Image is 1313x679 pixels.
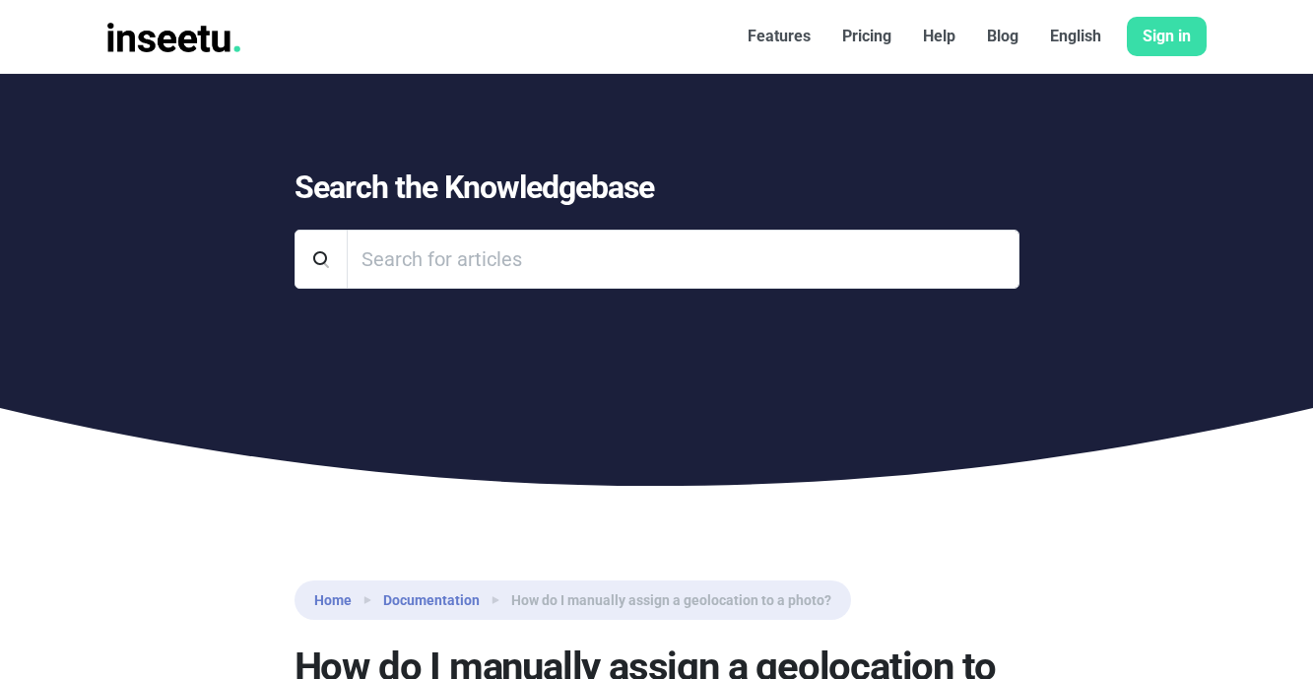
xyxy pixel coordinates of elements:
a: Blog [971,17,1034,56]
a: Help [907,17,971,56]
a: Home [314,590,352,611]
a: Sign in [1127,17,1207,56]
a: Documentation [383,590,480,611]
a: Pricing [826,17,907,56]
a: English [1034,17,1117,56]
font: Blog [987,27,1018,45]
font: Features [748,27,811,45]
img: INSEETU [107,23,241,52]
li: How do I manually assign a geolocation to a photo? [480,588,831,612]
font: Sign in [1143,27,1191,45]
input: Search [347,230,1019,289]
nav: breadcrumb [295,580,851,620]
a: Features [732,17,826,56]
font: Pricing [842,27,891,45]
font: Help [923,27,955,45]
h1: Search the Knowledgebase [295,169,1019,206]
